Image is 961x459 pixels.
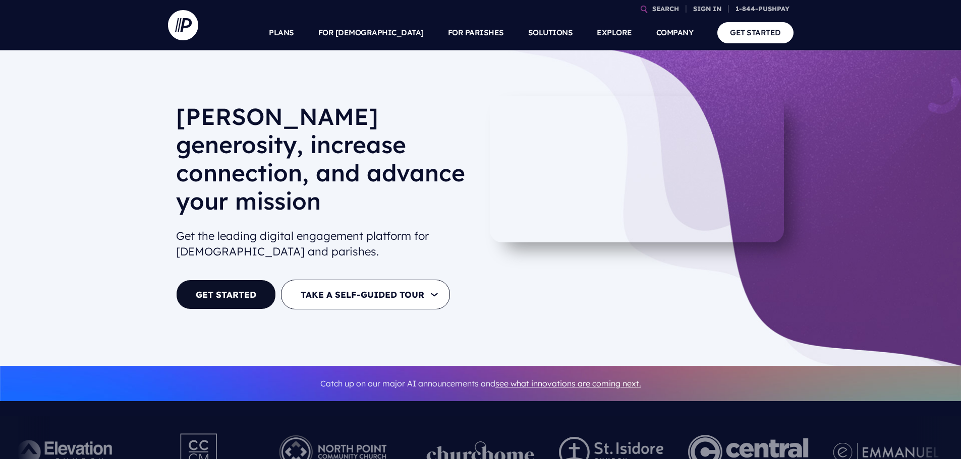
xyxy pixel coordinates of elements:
a: see what innovations are coming next. [495,378,641,388]
a: COMPANY [656,15,694,50]
h1: [PERSON_NAME] generosity, increase connection, and advance your mission [176,102,473,223]
h2: Get the leading digital engagement platform for [DEMOGRAPHIC_DATA] and parishes. [176,224,473,264]
a: GET STARTED [176,280,276,309]
a: FOR [DEMOGRAPHIC_DATA] [318,15,424,50]
a: SOLUTIONS [528,15,573,50]
p: Catch up on our major AI announcements and [176,372,785,395]
a: EXPLORE [597,15,632,50]
a: GET STARTED [717,22,794,43]
a: PLANS [269,15,294,50]
a: FOR PARISHES [448,15,504,50]
button: TAKE A SELF-GUIDED TOUR [281,280,450,309]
